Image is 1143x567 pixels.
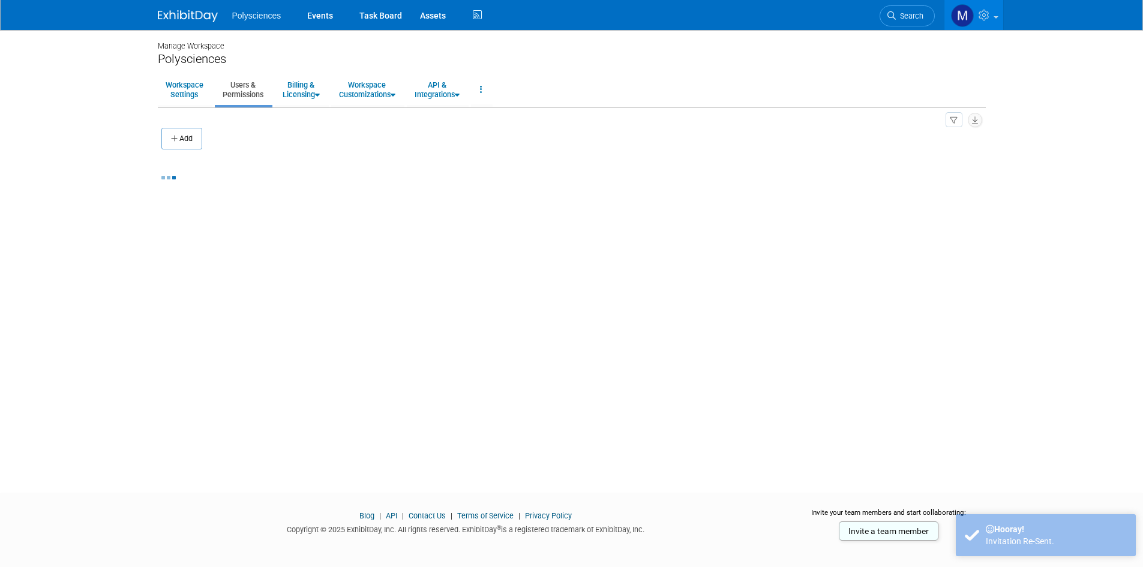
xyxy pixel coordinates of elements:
[880,5,935,26] a: Search
[215,75,271,104] a: Users &Permissions
[275,75,328,104] a: Billing &Licensing
[986,523,1127,535] div: Hooray!
[161,176,176,179] img: loading...
[448,511,455,520] span: |
[951,4,974,27] img: Marketing Polysciences
[158,30,986,52] div: Manage Workspace
[386,511,397,520] a: API
[515,511,523,520] span: |
[359,511,374,520] a: Blog
[232,11,281,20] span: Polysciences
[986,535,1127,547] div: Invitation Re-Sent.
[158,75,211,104] a: WorkspaceSettings
[839,521,938,541] a: Invite a team member
[399,511,407,520] span: |
[158,52,986,67] div: Polysciences
[896,11,923,20] span: Search
[158,521,775,535] div: Copyright © 2025 ExhibitDay, Inc. All rights reserved. ExhibitDay is a registered trademark of Ex...
[497,524,501,531] sup: ®
[161,128,202,149] button: Add
[376,511,384,520] span: |
[457,511,514,520] a: Terms of Service
[158,10,218,22] img: ExhibitDay
[331,75,403,104] a: WorkspaceCustomizations
[407,75,467,104] a: API &Integrations
[792,508,986,526] div: Invite your team members and start collaborating:
[409,511,446,520] a: Contact Us
[525,511,572,520] a: Privacy Policy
